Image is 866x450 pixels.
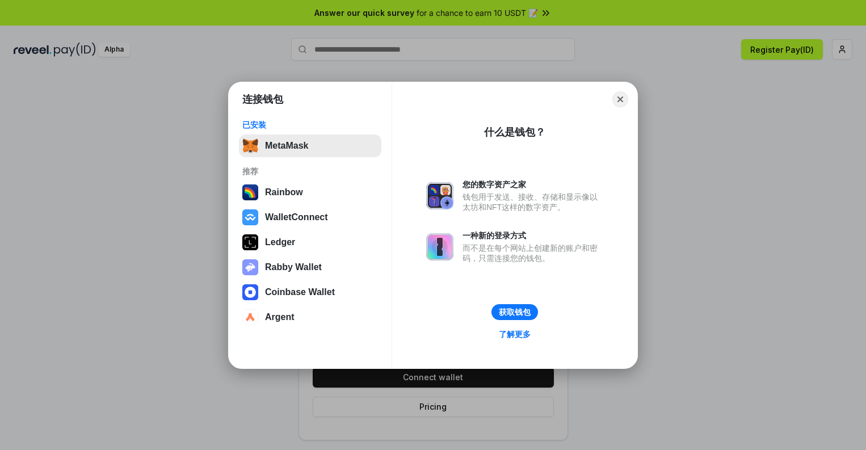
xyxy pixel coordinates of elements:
button: Close [612,91,628,107]
a: 了解更多 [492,327,537,342]
div: 钱包用于发送、接收、存储和显示像以太坊和NFT这样的数字资产。 [463,192,603,212]
img: svg+xml,%3Csvg%20width%3D%2228%22%20height%3D%2228%22%20viewBox%3D%220%200%2028%2028%22%20fill%3D... [242,309,258,325]
div: Coinbase Wallet [265,287,335,297]
img: svg+xml,%3Csvg%20xmlns%3D%22http%3A%2F%2Fwww.w3.org%2F2000%2Fsvg%22%20width%3D%2228%22%20height%3... [242,234,258,250]
div: 了解更多 [499,329,531,339]
button: Ledger [239,231,381,254]
img: svg+xml,%3Csvg%20xmlns%3D%22http%3A%2F%2Fwww.w3.org%2F2000%2Fsvg%22%20fill%3D%22none%22%20viewBox... [242,259,258,275]
div: 推荐 [242,166,378,176]
div: Rabby Wallet [265,262,322,272]
h1: 连接钱包 [242,92,283,106]
div: 您的数字资产之家 [463,179,603,190]
button: Argent [239,306,381,329]
div: Rainbow [265,187,303,197]
div: 获取钱包 [499,307,531,317]
div: MetaMask [265,141,308,151]
button: WalletConnect [239,206,381,229]
div: Ledger [265,237,295,247]
img: svg+xml,%3Csvg%20width%3D%2228%22%20height%3D%2228%22%20viewBox%3D%220%200%2028%2028%22%20fill%3D... [242,209,258,225]
div: 而不是在每个网站上创建新的账户和密码，只需连接您的钱包。 [463,243,603,263]
button: 获取钱包 [491,304,538,320]
div: 已安装 [242,120,378,130]
div: 什么是钱包？ [484,125,545,139]
button: Rabby Wallet [239,256,381,279]
img: svg+xml,%3Csvg%20xmlns%3D%22http%3A%2F%2Fwww.w3.org%2F2000%2Fsvg%22%20fill%3D%22none%22%20viewBox... [426,233,453,260]
img: svg+xml,%3Csvg%20xmlns%3D%22http%3A%2F%2Fwww.w3.org%2F2000%2Fsvg%22%20fill%3D%22none%22%20viewBox... [426,182,453,209]
div: WalletConnect [265,212,328,222]
button: Coinbase Wallet [239,281,381,304]
img: svg+xml,%3Csvg%20width%3D%22120%22%20height%3D%22120%22%20viewBox%3D%220%200%20120%20120%22%20fil... [242,184,258,200]
button: Rainbow [239,181,381,204]
img: svg+xml,%3Csvg%20fill%3D%22none%22%20height%3D%2233%22%20viewBox%3D%220%200%2035%2033%22%20width%... [242,138,258,154]
img: svg+xml,%3Csvg%20width%3D%2228%22%20height%3D%2228%22%20viewBox%3D%220%200%2028%2028%22%20fill%3D... [242,284,258,300]
div: Argent [265,312,295,322]
div: 一种新的登录方式 [463,230,603,241]
button: MetaMask [239,134,381,157]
